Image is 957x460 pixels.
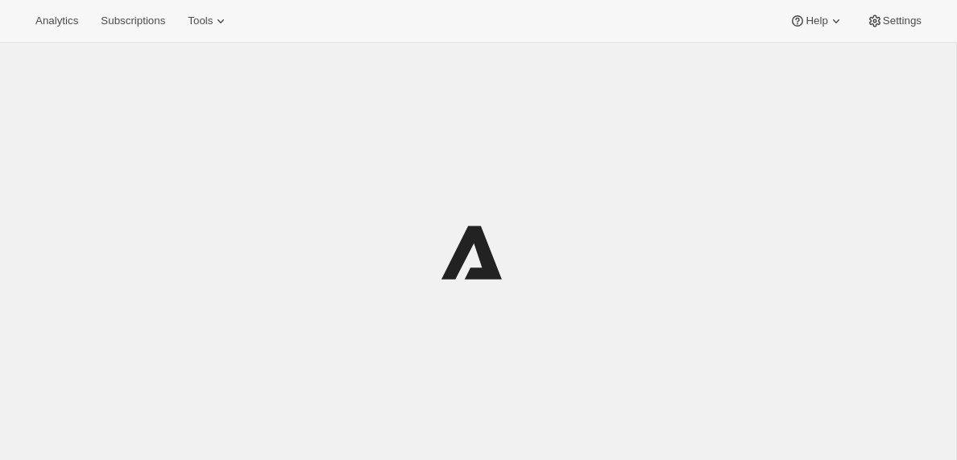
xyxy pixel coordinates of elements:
span: Subscriptions [101,15,165,27]
span: Help [806,15,827,27]
button: Tools [178,10,238,32]
button: Analytics [26,10,88,32]
button: Settings [857,10,931,32]
button: Help [780,10,853,32]
span: Tools [188,15,213,27]
span: Settings [883,15,922,27]
span: Analytics [35,15,78,27]
button: Subscriptions [91,10,175,32]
